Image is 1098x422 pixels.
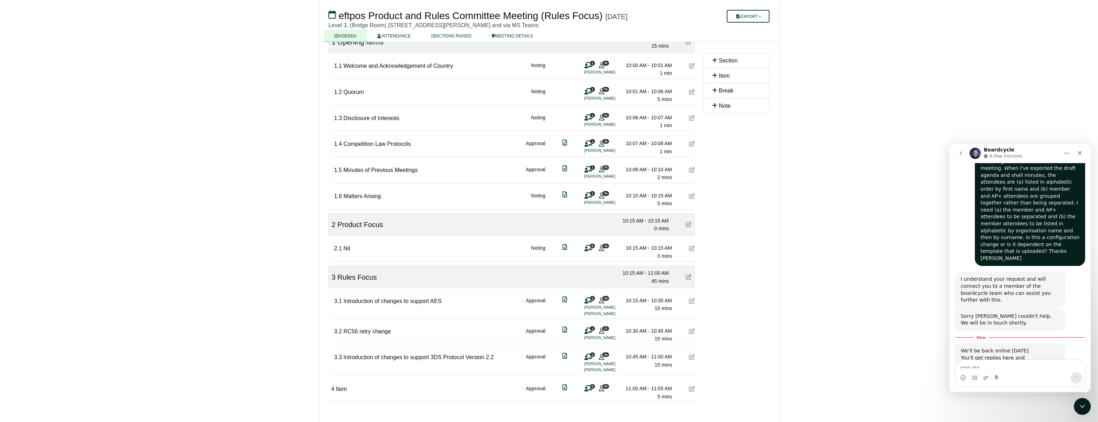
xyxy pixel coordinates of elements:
span: 5 mins [658,96,672,102]
div: 10:15 AM - 11:00 AM [619,269,669,277]
span: Welcome and Acknowledgement of Country [344,63,453,69]
span: 1.1 [334,63,342,69]
span: 0 mins [658,253,672,259]
div: 10:08 AM - 10:10 AM [623,166,672,173]
span: 1 [332,38,335,46]
div: I understand your request and will connect you to a member of the boardcycle team who can assist ... [6,128,116,164]
span: 3.1 [334,298,342,304]
span: 15 mins [652,43,669,49]
span: 1.3 [334,115,342,121]
div: 11:00 AM - 11:05 AM [623,385,672,392]
span: 1.4 [334,141,342,147]
span: Matters Arising [344,193,381,199]
div: Sorry [PERSON_NAME] couldn't help. We will be in touch shortly. [11,169,110,183]
div: Approval [526,139,545,155]
span: Level 3, (Bridge Room) [STREET_ADDRESS][PERSON_NAME] and via MS Teams [328,22,539,28]
span: Item [719,73,730,79]
li: [PERSON_NAME] [584,95,637,101]
textarea: Message… [6,216,135,228]
span: 2 [590,296,595,301]
button: Gif picker [22,231,28,237]
span: Competition Law Protocols [344,141,411,147]
span: 15 mins [655,336,672,341]
span: 4 [331,386,334,392]
div: [DATE] [606,12,628,21]
button: Send a message… [121,228,133,240]
div: Approval [526,166,545,182]
div: We'll be back online [DATE]You'll get replies here and to[PERSON_NAME][EMAIL_ADDRESS][PERSON_NAME... [6,200,116,243]
li: [PERSON_NAME] [584,361,637,367]
span: 78 [602,352,609,357]
span: 1 [590,113,595,118]
span: 76 [602,384,609,389]
span: 45 mins [652,278,669,284]
span: 3 [332,273,335,281]
span: Note [719,103,731,109]
a: AGENDA [324,30,367,42]
span: Disclosure of Interests [344,115,399,121]
div: 10:30 AM - 10:45 AM [623,327,672,335]
span: Item [336,386,347,392]
span: 0 [590,384,595,389]
span: 2 [332,221,335,228]
span: 5 mins [658,394,672,399]
span: 1 [590,165,595,170]
div: 10:07 AM - 10:08 AM [623,139,672,147]
li: [PERSON_NAME] [584,69,637,75]
li: [PERSON_NAME] [584,148,637,154]
div: We'll be back online [DATE] You'll get replies here and to . [11,204,110,238]
span: 2 mins [658,174,672,180]
span: 1.5 [334,167,342,173]
span: 3.2 [334,328,342,334]
div: 10:15 AM - 10:15 AM [619,217,669,225]
span: 76 [602,87,609,91]
div: Approval [526,297,545,317]
span: 78 [602,296,609,301]
li: [PERSON_NAME] [584,335,637,341]
span: 76 [602,191,609,196]
span: 1.2 [334,89,342,95]
span: eftpos Product and Rules Committee Meeting (Rules Focus) [339,10,603,21]
span: Product Focus [338,221,383,228]
span: 76 [602,244,609,248]
span: RC56 retry change [344,328,391,334]
span: 1 [590,61,595,65]
div: Sorry [PERSON_NAME] couldn't help. We will be in touch shortly. [6,165,116,187]
li: [PERSON_NAME] [584,304,637,310]
div: Cursor says… [6,200,136,258]
div: Approval [526,353,545,373]
span: 1 [590,326,595,331]
span: 76 [602,139,609,144]
span: 5 mins [658,201,672,206]
button: Emoji picker [11,231,17,237]
span: Rules Focus [338,273,377,281]
span: 3.3 [334,354,342,360]
span: 2.1 [334,245,342,251]
span: Section [719,58,737,64]
span: Introduction of changes to support AES [344,298,442,304]
li: [PERSON_NAME] [584,367,637,373]
span: 15 mins [655,305,672,311]
span: 0 [590,244,595,248]
span: 1.6 [334,193,342,199]
div: Cursor says… [6,165,136,188]
div: Noting [531,244,545,260]
div: Noting [531,114,545,130]
div: Approval [526,327,545,343]
span: Nil [344,245,350,251]
span: Minutes of Previous Meetings [344,167,418,173]
a: ATTENDANCE [367,30,421,42]
li: [PERSON_NAME] [584,311,637,317]
button: Start recording [45,231,51,237]
span: 1 [590,191,595,196]
span: 1 [590,139,595,144]
span: 1 min [660,149,672,154]
span: 1 [590,87,595,91]
span: 1 min [660,123,672,128]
